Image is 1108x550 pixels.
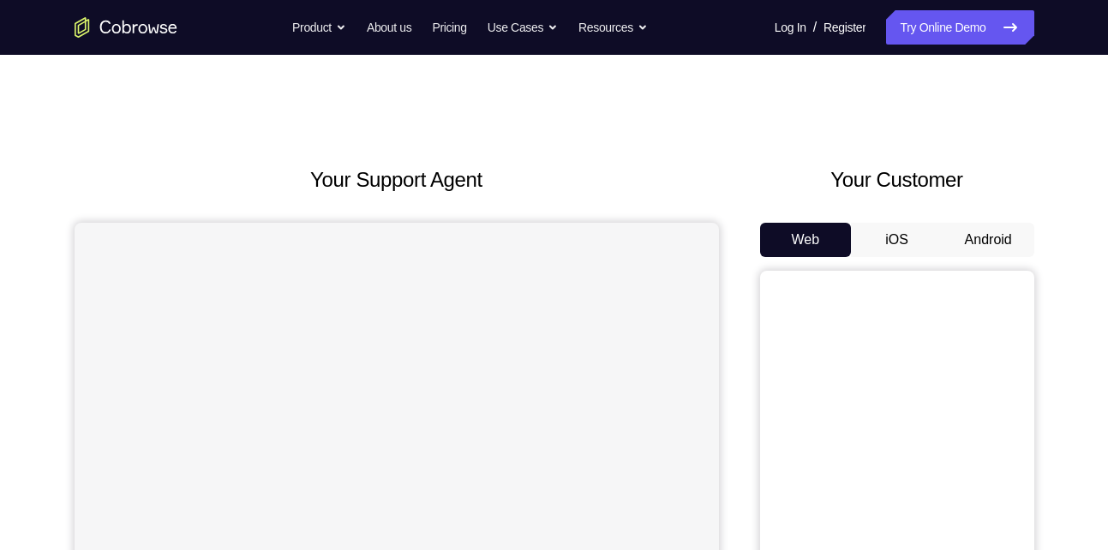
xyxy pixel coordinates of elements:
[824,10,865,45] a: Register
[292,10,346,45] button: Product
[578,10,648,45] button: Resources
[943,223,1034,257] button: Android
[488,10,558,45] button: Use Cases
[75,164,719,195] h2: Your Support Agent
[851,223,943,257] button: iOS
[813,17,817,38] span: /
[367,10,411,45] a: About us
[75,17,177,38] a: Go to the home page
[760,223,852,257] button: Web
[775,10,806,45] a: Log In
[760,164,1034,195] h2: Your Customer
[432,10,466,45] a: Pricing
[886,10,1033,45] a: Try Online Demo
